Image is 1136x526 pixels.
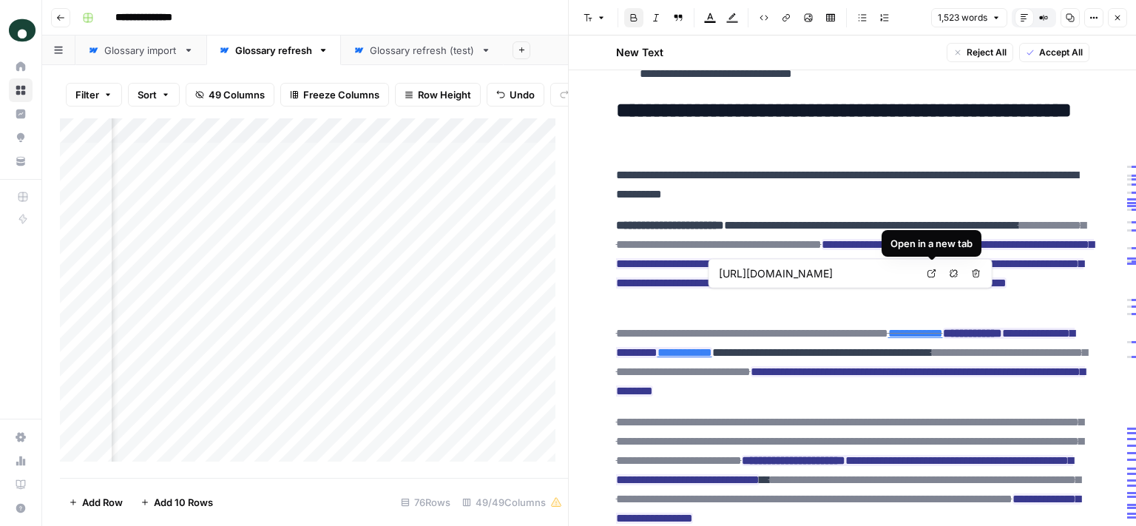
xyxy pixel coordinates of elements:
[9,473,33,496] a: Learning Hub
[9,449,33,473] a: Usage
[616,45,663,60] h2: New Text
[395,490,456,514] div: 76 Rows
[60,490,132,514] button: Add Row
[206,36,341,65] a: Glossary refresh
[9,425,33,449] a: Settings
[9,126,33,149] a: Opportunities
[75,87,99,102] span: Filter
[1019,43,1089,62] button: Accept All
[370,43,475,58] div: Glossary refresh (test)
[9,12,33,49] button: Workspace: Oyster
[9,55,33,78] a: Home
[1039,46,1083,59] span: Accept All
[9,102,33,126] a: Insights
[186,83,274,107] button: 49 Columns
[66,83,122,107] button: Filter
[280,83,389,107] button: Freeze Columns
[9,496,33,520] button: Help + Support
[154,495,213,510] span: Add 10 Rows
[9,17,35,44] img: Oyster Logo
[395,83,481,107] button: Row Height
[931,8,1007,27] button: 1,523 words
[418,87,471,102] span: Row Height
[456,490,568,514] div: 49/49 Columns
[138,87,157,102] span: Sort
[104,43,177,58] div: Glossary import
[235,43,312,58] div: Glossary refresh
[967,46,1007,59] span: Reject All
[9,149,33,173] a: Your Data
[132,490,222,514] button: Add 10 Rows
[303,87,379,102] span: Freeze Columns
[9,78,33,102] a: Browse
[938,11,987,24] span: 1,523 words
[510,87,535,102] span: Undo
[947,43,1013,62] button: Reject All
[487,83,544,107] button: Undo
[82,495,123,510] span: Add Row
[75,36,206,65] a: Glossary import
[341,36,504,65] a: Glossary refresh (test)
[128,83,180,107] button: Sort
[890,236,973,251] div: Open in a new tab
[209,87,265,102] span: 49 Columns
